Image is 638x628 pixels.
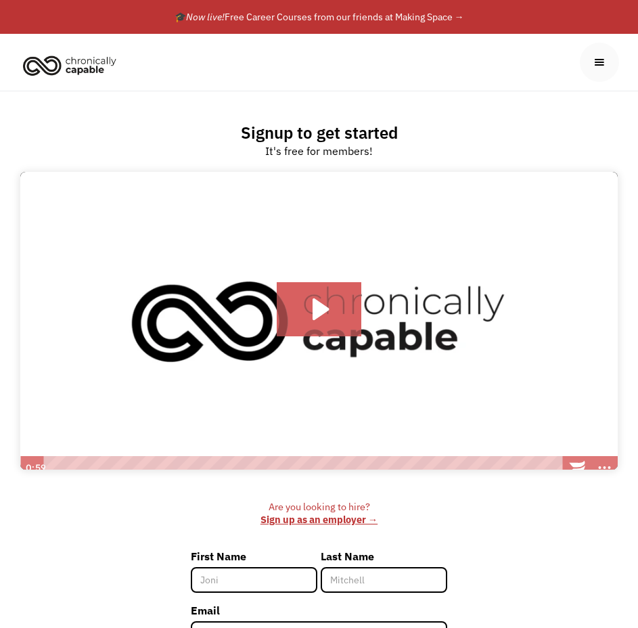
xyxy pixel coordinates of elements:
[20,163,618,478] img: Introducing Chronically Capable
[191,567,317,593] input: Joni
[50,456,557,479] div: Playbar
[19,50,127,80] a: home
[191,600,447,621] label: Email
[591,456,618,479] button: Show more buttons
[241,122,398,143] h2: Signup to get started
[260,513,378,526] a: Sign up as an employer →
[19,50,120,80] img: Chronically Capable logo
[191,545,317,567] label: First Name
[186,11,225,23] em: Now live!
[564,456,591,479] a: Wistia Logo -- Learn More
[277,282,361,336] button: Play Video: Introducing Chronically Capable
[191,501,447,526] div: Are you looking to hire? ‍
[321,545,447,567] label: Last Name
[175,9,464,25] div: 🎓 Free Career Courses from our friends at Making Space →
[265,143,373,159] div: It's free for members!
[321,567,447,593] input: Mitchell
[580,43,619,82] div: menu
